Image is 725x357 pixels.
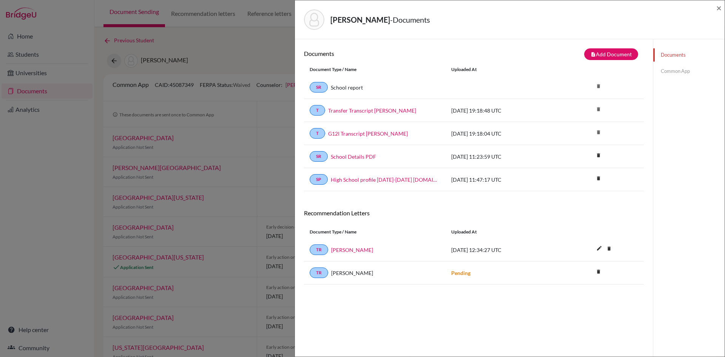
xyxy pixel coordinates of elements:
[593,243,606,255] button: edit
[451,270,470,276] strong: Pending
[591,52,596,57] i: note_add
[310,244,328,255] a: TR
[331,176,440,184] a: High School profile [DATE]-[DATE] [DOMAIN_NAME]_wide
[304,66,446,73] div: Document Type / Name
[446,153,559,161] div: [DATE] 11:23:59 UTC
[304,229,446,235] div: Document Type / Name
[593,174,604,184] a: delete
[653,48,725,62] a: Documents
[446,229,559,235] div: Uploaded at
[446,107,559,114] div: [DATE] 19:18:48 UTC
[310,151,328,162] a: SR
[593,267,604,277] a: delete
[653,65,725,78] a: Common App
[603,244,615,254] a: delete
[390,15,430,24] span: - Documents
[310,105,325,116] a: T
[593,151,604,161] a: delete
[310,174,328,185] a: SP
[330,15,390,24] strong: [PERSON_NAME]
[593,127,604,138] i: delete
[310,267,328,278] a: TR
[446,66,559,73] div: Uploaded at
[446,130,559,138] div: [DATE] 19:18:04 UTC
[331,83,363,91] a: School report
[584,48,638,60] button: note_addAdd Document
[593,242,605,254] i: edit
[331,153,376,161] a: School Details PDF
[328,107,416,114] a: Transfer Transcript [PERSON_NAME]
[310,82,328,93] a: SR
[593,266,604,277] i: delete
[310,128,325,139] a: T
[716,2,722,13] span: ×
[593,150,604,161] i: delete
[446,176,559,184] div: [DATE] 11:47:17 UTC
[593,104,604,115] i: delete
[593,173,604,184] i: delete
[304,50,474,57] h6: Documents
[328,130,408,138] a: G12I Transcript [PERSON_NAME]
[716,3,722,12] button: Close
[331,246,373,254] a: [PERSON_NAME]
[603,243,615,254] i: delete
[304,209,644,216] h6: Recommendation Letters
[331,269,373,277] span: [PERSON_NAME]
[451,247,501,253] span: [DATE] 12:34:27 UTC
[593,80,604,92] i: delete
